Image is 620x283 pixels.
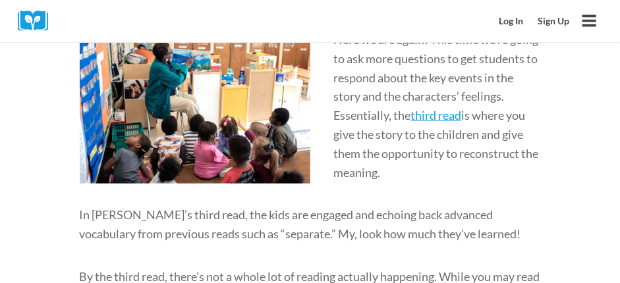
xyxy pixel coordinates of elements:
nav: Secondary Mobile Navigation [492,9,577,34]
span: Here we are again! This time we’re going to ask more questions to get students to respond about t... [334,32,539,122]
img: Cox Campus [18,11,57,31]
a: third read [411,108,462,122]
a: Log In [492,9,531,34]
a: Sign Up [530,9,577,34]
span: is where you give the story to the children and give them the opportunity to reconstruct the mean... [334,108,539,179]
span: In [PERSON_NAME]’s third read, the kids are engaged and echoing back advanced vocabulary from pre... [80,207,521,241]
button: Open menu [577,8,602,34]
